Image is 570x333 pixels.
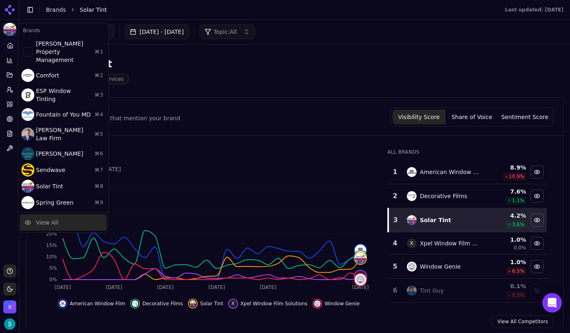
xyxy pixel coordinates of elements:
[22,88,35,101] img: ESP Window Tinting
[20,146,107,162] div: [PERSON_NAME]
[20,84,107,106] div: ESP Window Tinting
[22,163,35,176] img: Sendwave
[22,196,35,209] img: Spring Green
[20,162,107,178] div: Sendwave
[94,150,103,157] span: ⌘ 6
[22,147,35,160] img: McKinley Irvin
[18,23,109,233] div: Current brand: Solar Tint
[94,72,103,79] span: ⌘ 2
[20,67,107,84] div: Comfort
[20,25,107,36] div: Brands
[94,183,103,190] span: ⌘ 8
[20,123,107,146] div: [PERSON_NAME] Law Firm
[94,111,103,118] span: ⌘ 4
[94,49,103,55] span: ⌘ 1
[22,45,35,58] img: Byrd Property Management
[20,36,107,67] div: [PERSON_NAME] Property Management
[20,194,107,211] div: Spring Green
[94,199,103,206] span: ⌘ 9
[94,131,103,137] span: ⌘ 5
[94,92,103,98] span: ⌘ 3
[22,180,35,193] img: Solar Tint
[20,178,107,194] div: Solar Tint
[22,108,35,121] img: Fountain of You MD
[22,69,35,82] img: Comfort
[20,106,107,123] div: Fountain of You MD
[94,167,103,173] span: ⌘ 7
[22,128,35,141] img: Johnston Law Firm
[36,218,59,227] div: View All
